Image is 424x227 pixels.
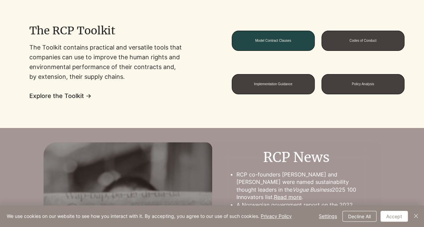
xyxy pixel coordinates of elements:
span: Implementation Guidance [254,82,292,86]
a: Policy Analysis [321,74,404,94]
img: Close [412,212,420,220]
span: Policy Analysis [352,82,374,86]
p: The Toolkit contains practical and versatile tools that companies can use to improve the human ri... [29,43,183,82]
button: Decline All [342,211,376,222]
span: Model Contract Clauses [255,39,291,42]
span: We use cookies on our website to see how you interact with it. By accepting, you agree to our use... [7,213,292,219]
a: Implementation Guidance [232,74,315,94]
button: Accept [380,211,408,222]
a: Codes of Conduct [321,31,404,51]
a: Read more [274,193,302,200]
a: Privacy Policy [261,213,292,219]
h2: The RCP Toolkit [29,24,145,37]
span: Vogue Business [292,186,332,193]
a: Explore the Toolkit → [29,92,91,99]
span: RCP co-founders [PERSON_NAME] and [PERSON_NAME] were named sustainability thought leaders in the ... [236,171,356,200]
span: Settings [319,211,337,221]
h2: RCP News [227,148,366,166]
button: Close [412,211,420,222]
a: Model Contract Clauses [232,31,315,51]
span: Codes of Conduct [349,39,376,42]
